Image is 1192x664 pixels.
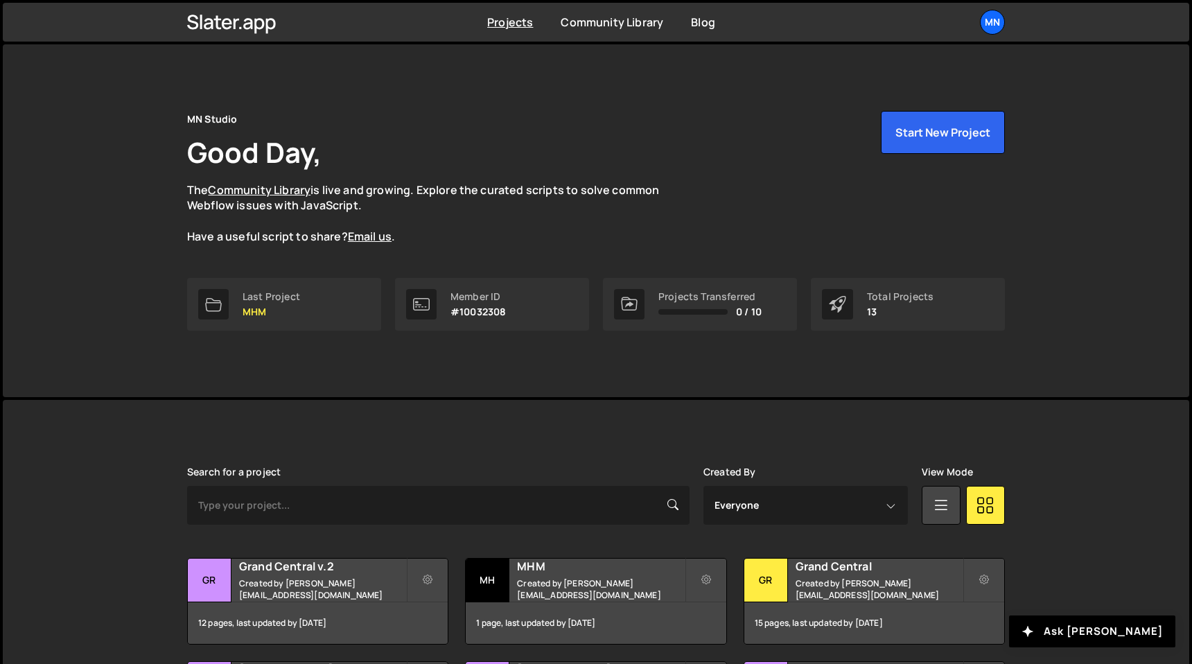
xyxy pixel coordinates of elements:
[188,559,231,602] div: Gr
[239,577,406,601] small: Created by [PERSON_NAME][EMAIL_ADDRESS][DOMAIN_NAME]
[744,558,1005,645] a: Gr Grand Central Created by [PERSON_NAME][EMAIL_ADDRESS][DOMAIN_NAME] 15 pages, last updated by [...
[450,291,506,302] div: Member ID
[691,15,715,30] a: Blog
[187,558,448,645] a: Gr Grand Central v.2 Created by [PERSON_NAME][EMAIL_ADDRESS][DOMAIN_NAME] 12 pages, last updated ...
[744,559,788,602] div: Gr
[187,182,686,245] p: The is live and growing. Explore the curated scripts to solve common Webflow issues with JavaScri...
[517,577,684,601] small: Created by [PERSON_NAME][EMAIL_ADDRESS][DOMAIN_NAME]
[796,577,963,601] small: Created by [PERSON_NAME][EMAIL_ADDRESS][DOMAIN_NAME]
[466,602,726,644] div: 1 page, last updated by [DATE]
[703,466,756,478] label: Created By
[187,466,281,478] label: Search for a project
[187,133,322,171] h1: Good Day,
[348,229,392,244] a: Email us
[867,291,934,302] div: Total Projects
[658,291,762,302] div: Projects Transferred
[239,559,406,574] h2: Grand Central v.2
[450,306,506,317] p: #10032308
[243,291,300,302] div: Last Project
[487,15,533,30] a: Projects
[744,602,1004,644] div: 15 pages, last updated by [DATE]
[243,306,300,317] p: MHM
[187,486,690,525] input: Type your project...
[187,278,381,331] a: Last Project MHM
[465,558,726,645] a: MH MHM Created by [PERSON_NAME][EMAIL_ADDRESS][DOMAIN_NAME] 1 page, last updated by [DATE]
[867,306,934,317] p: 13
[561,15,663,30] a: Community Library
[980,10,1005,35] a: MN
[1009,615,1175,647] button: Ask [PERSON_NAME]
[517,559,684,574] h2: MHM
[187,111,237,128] div: MN Studio
[796,559,963,574] h2: Grand Central
[466,559,509,602] div: MH
[736,306,762,317] span: 0 / 10
[922,466,973,478] label: View Mode
[188,602,448,644] div: 12 pages, last updated by [DATE]
[881,111,1005,154] button: Start New Project
[208,182,310,198] a: Community Library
